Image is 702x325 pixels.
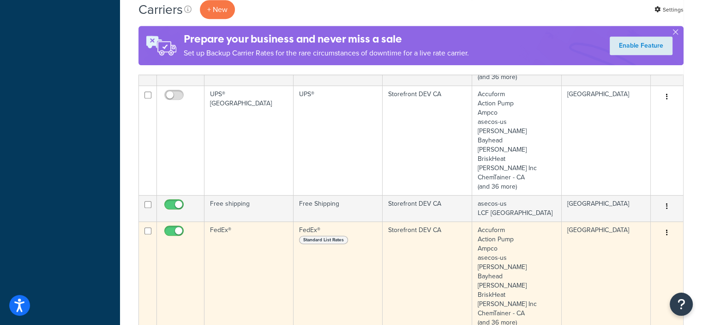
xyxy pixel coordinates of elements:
td: Storefront DEV CA [383,195,472,221]
td: asecos-us LCF [GEOGRAPHIC_DATA] [472,195,562,221]
p: Set up Backup Carrier Rates for the rare circumstances of downtime for a live rate carrier. [184,47,469,60]
td: UPS® [294,86,383,195]
img: ad-rules-rateshop-fe6ec290ccb7230408bd80ed9643f0289d75e0ffd9eb532fc0e269fcd187b520.png [138,26,184,65]
td: Storefront DEV CA [383,86,472,195]
a: Enable Feature [610,37,672,55]
td: [GEOGRAPHIC_DATA] [562,195,651,221]
td: Free shipping [204,195,294,221]
h1: Carriers [138,0,183,18]
h4: Prepare your business and never miss a sale [184,31,469,47]
td: Free Shipping [294,195,383,221]
a: Settings [654,3,684,16]
td: Accuform Action Pump Ampco asecos-us [PERSON_NAME] Bayhead [PERSON_NAME] BriskHeat [PERSON_NAME] ... [472,86,562,195]
span: Standard List Rates [299,236,348,244]
button: Open Resource Center [670,293,693,316]
td: [GEOGRAPHIC_DATA] [562,86,651,195]
td: UPS® [GEOGRAPHIC_DATA] [204,86,294,195]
